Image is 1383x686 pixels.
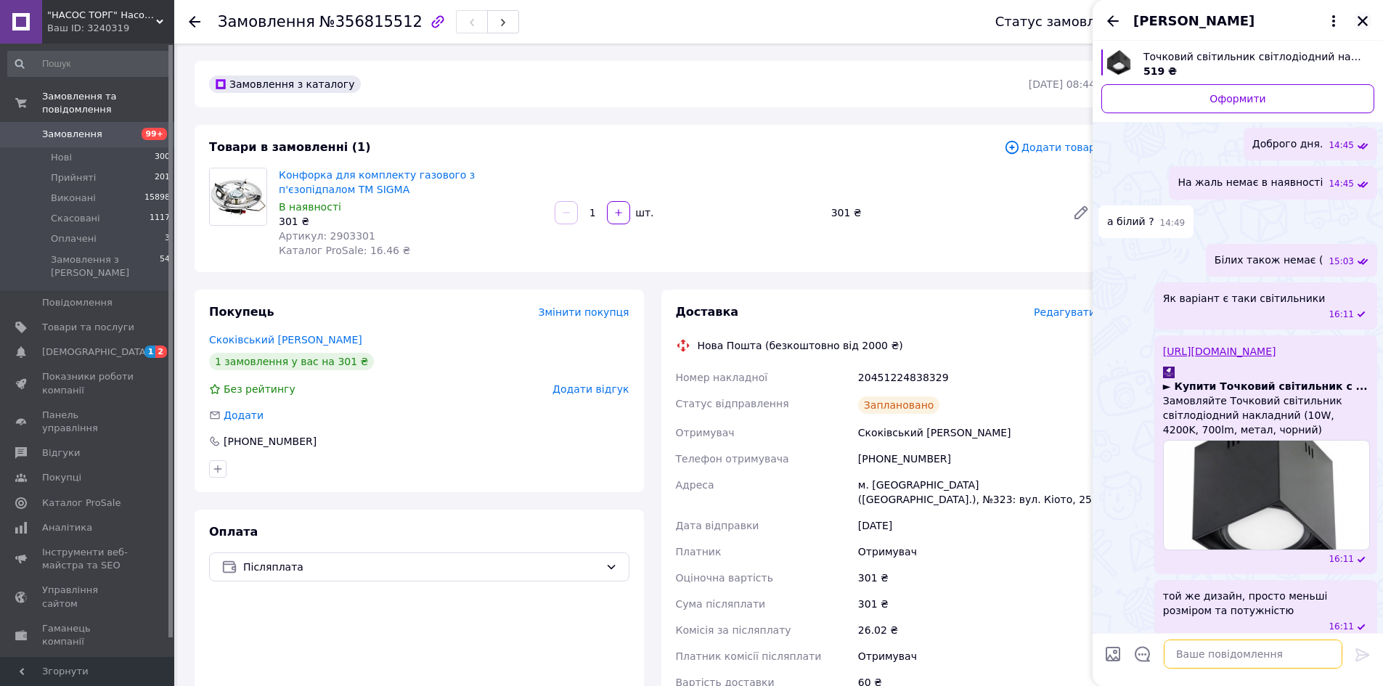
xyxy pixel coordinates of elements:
[1163,291,1326,306] span: Як варіант є таки світильники
[155,346,167,358] span: 2
[1163,346,1276,357] a: [URL][DOMAIN_NAME]
[1143,49,1363,64] span: Точковий світильник світлодіодний накладний (15W, 4200K, 1050lm, метал, чорний) [PERSON_NAME]-SQ15
[1252,136,1323,152] span: Доброго дня.
[855,591,1098,617] div: 301 ₴
[51,171,96,184] span: Прийняті
[42,409,134,435] span: Панель управління
[144,192,170,205] span: 15898
[210,168,266,225] img: Конфорка для комплекту газового з п'єзопідпалом TM SIGMA
[7,51,171,77] input: Пошук
[160,253,170,279] span: 54
[42,521,92,534] span: Аналітика
[243,559,600,575] span: Післяплата
[552,383,629,395] span: Додати відгук
[1329,178,1354,190] span: 14:45 12.08.2025
[676,546,722,558] span: Платник
[209,75,361,93] div: Замовлення з каталогу
[1329,621,1354,633] span: 16:11 12.08.2025
[1329,139,1354,152] span: 14:45 12.08.2025
[209,140,371,154] span: Товари в замовленні (1)
[1163,379,1368,393] span: ► Купити Точковий світильник с ...
[1107,214,1154,229] span: а білий ?
[218,13,315,30] span: Замовлення
[825,203,1061,223] div: 301 ₴
[222,434,318,449] div: [PHONE_NUMBER]
[209,525,258,539] span: Оплата
[51,212,100,225] span: Скасовані
[209,305,274,319] span: Покупець
[1163,440,1370,550] img: ► Купити Точковий світильник с ...
[1133,645,1152,663] button: Відкрити шаблони відповідей
[279,169,475,195] a: Конфорка для комплекту газового з п'єзопідпалом TM SIGMA
[855,617,1098,643] div: 26.02 ₴
[279,230,375,242] span: Артикул: 2903301
[279,245,410,256] span: Каталог ProSale: 16.46 ₴
[1104,12,1122,30] button: Назад
[676,427,735,438] span: Отримувач
[42,446,80,460] span: Відгуки
[224,383,295,395] span: Без рейтингу
[995,15,1129,29] div: Статус замовлення
[1133,12,1342,30] button: [PERSON_NAME]
[676,398,789,409] span: Статус відправлення
[1029,78,1096,90] time: [DATE] 08:44
[144,346,156,358] span: 1
[42,622,134,648] span: Гаманець компанії
[676,650,822,662] span: Платник комісії післяплати
[42,546,134,572] span: Інструменти веб-майстра та SEO
[676,624,791,636] span: Комісія за післяплату
[1354,12,1371,30] button: Закрити
[1066,198,1096,227] a: Редагувати
[676,453,789,465] span: Телефон отримувача
[1163,589,1368,618] span: той же дизайн, просто меньші розміром та потужністю
[1215,253,1323,268] span: Білих також немає (
[47,22,174,35] div: Ваш ID: 3240319
[676,598,766,610] span: Сума післяплати
[694,338,907,353] div: Нова Пошта (безкоштовно від 2000 ₴)
[855,565,1098,591] div: 301 ₴
[1163,367,1175,378] img: ► Купити Точковий світильник с ...
[676,372,768,383] span: Номер накладної
[42,370,134,396] span: Показники роботи компанії
[1133,12,1255,30] span: [PERSON_NAME]
[1329,309,1354,321] span: 16:11 12.08.2025
[539,306,629,318] span: Змінити покупця
[676,572,773,584] span: Оціночна вартість
[1143,65,1177,77] span: 519 ₴
[1101,84,1374,113] a: Оформити
[42,321,134,334] span: Товари та послуги
[855,513,1098,539] div: [DATE]
[1329,553,1354,565] span: 16:11 12.08.2025
[676,520,759,531] span: Дата відправки
[855,643,1098,669] div: Отримувач
[42,584,134,610] span: Управління сайтом
[209,334,362,346] a: Скоківський [PERSON_NAME]
[42,90,174,116] span: Замовлення та повідомлення
[1329,256,1354,268] span: 15:03 12.08.2025
[1101,49,1374,78] a: Переглянути товар
[47,9,156,22] span: "НАСОС ТОРГ" Насосне обладнання, інструменти, освітлення
[51,192,96,205] span: Виконані
[855,472,1098,513] div: м. [GEOGRAPHIC_DATA] ([GEOGRAPHIC_DATA].), №323: вул. Кіото, 25
[224,409,264,421] span: Додати
[279,201,341,213] span: В наявності
[676,479,714,491] span: Адреса
[319,13,423,30] span: №356815512
[42,471,81,484] span: Покупці
[855,446,1098,472] div: [PHONE_NUMBER]
[51,151,72,164] span: Нові
[632,205,655,220] div: шт.
[1178,175,1323,190] span: На жаль немає в наявності
[1004,139,1096,155] span: Додати товар
[855,539,1098,565] div: Отримувач
[1106,49,1132,75] img: 2506670985_w640_h640_tochechnyj-svetilnik-svetodiodnyj.jpg
[42,346,150,359] span: [DEMOGRAPHIC_DATA]
[1163,393,1368,437] span: Замовляйте Точковий світильник світлодіодний накладний (10W, 4200K, 700lm, метал, чорний) [PERSON...
[855,364,1098,391] div: 20451224838329
[155,151,170,164] span: 300
[150,212,170,225] span: 1117
[155,171,170,184] span: 201
[51,253,160,279] span: Замовлення з [PERSON_NAME]
[42,296,113,309] span: Повідомлення
[189,15,200,29] div: Повернутися назад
